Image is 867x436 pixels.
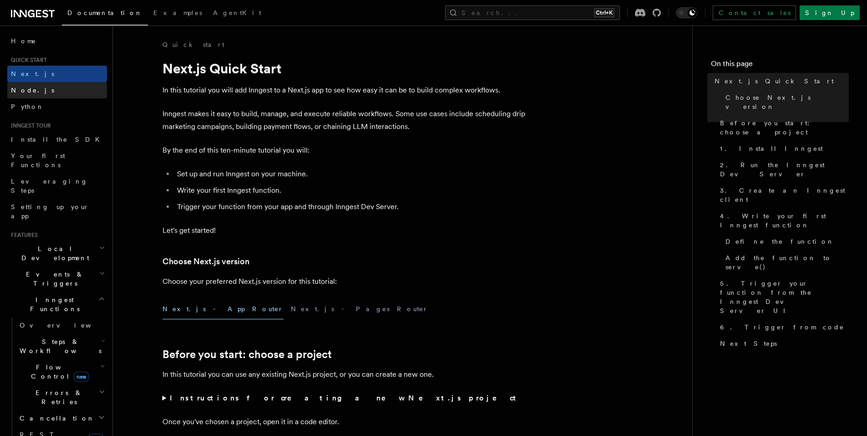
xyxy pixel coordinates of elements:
a: Next Steps [716,335,849,352]
span: Leveraging Steps [11,178,88,194]
p: Once you've chosen a project, open it in a code editor. [162,415,527,428]
a: Contact sales [713,5,796,20]
a: Choose Next.js version [162,255,249,268]
p: Choose your preferred Next.js version for this tutorial: [162,275,527,288]
button: Steps & Workflows [16,333,107,359]
span: Define the function [725,237,834,246]
span: Steps & Workflows [16,337,101,355]
span: Install the SDK [11,136,105,143]
span: AgentKit [213,9,261,16]
span: new [74,372,89,382]
span: Home [11,36,36,46]
a: Before you start: choose a project [162,348,332,361]
span: Events & Triggers [7,270,99,288]
a: Overview [16,317,107,333]
a: Leveraging Steps [7,173,107,199]
a: Choose Next.js version [722,89,849,115]
span: Documentation [67,9,142,16]
a: Home [7,33,107,49]
a: Before you start: choose a project [716,115,849,140]
span: 1. Install Inngest [720,144,823,153]
p: In this tutorial you can use any existing Next.js project, or you can create a new one. [162,368,527,381]
span: Features [7,231,38,239]
a: 1. Install Inngest [716,140,849,157]
span: Inngest Functions [7,295,98,313]
span: Flow Control [16,363,100,381]
a: Setting up your app [7,199,107,224]
li: Trigger your function from your app and through Inngest Dev Server. [174,200,527,213]
span: Next.js [11,70,54,77]
span: Add the function to serve() [725,253,849,272]
span: Examples [153,9,202,16]
span: Overview [20,322,113,329]
span: Next Steps [720,339,777,348]
p: By the end of this ten-minute tutorial you will: [162,144,527,157]
button: Events & Triggers [7,266,107,292]
a: Node.js [7,82,107,98]
h1: Next.js Quick Start [162,60,527,77]
a: Examples [148,3,208,25]
li: Write your first Inngest function. [174,184,527,197]
span: Node.js [11,87,54,94]
span: Errors & Retries [16,388,99,406]
p: Inngest makes it easy to build, manage, and execute reliable workflows. Some use cases include sc... [162,108,527,133]
button: Inngest Functions [7,292,107,317]
p: In this tutorial you will add Inngest to a Next.js app to see how easy it can be to build complex... [162,84,527,97]
span: Next.js Quick Start [715,77,834,86]
span: Before you start: choose a project [720,118,849,137]
span: Setting up your app [11,203,89,220]
span: 6. Trigger from code [720,323,844,332]
a: Add the function to serve() [722,250,849,275]
summary: Instructions for creating a new Next.js project [162,392,527,405]
span: Quick start [7,56,47,64]
a: AgentKit [208,3,267,25]
h4: On this page [711,58,849,73]
a: Python [7,98,107,115]
a: 6. Trigger from code [716,319,849,335]
button: Search...Ctrl+K [445,5,620,20]
strong: Instructions for creating a new Next.js project [170,394,520,402]
span: 3. Create an Inngest client [720,186,849,204]
a: 5. Trigger your function from the Inngest Dev Server UI [716,275,849,319]
span: 5. Trigger your function from the Inngest Dev Server UI [720,279,849,315]
button: Flow Controlnew [16,359,107,385]
p: Let's get started! [162,224,527,237]
a: 4. Write your first Inngest function [716,208,849,233]
a: Quick start [162,40,224,49]
button: Cancellation [16,410,107,426]
button: Errors & Retries [16,385,107,410]
li: Set up and run Inngest on your machine. [174,168,527,180]
a: Sign Up [800,5,860,20]
span: 2. Run the Inngest Dev Server [720,160,849,179]
a: Your first Functions [7,148,107,173]
a: Install the SDK [7,131,107,148]
span: Cancellation [16,414,95,423]
button: Toggle dark mode [676,7,698,18]
kbd: Ctrl+K [594,8,614,17]
a: Next.js [7,66,107,82]
a: 3. Create an Inngest client [716,182,849,208]
a: 2. Run the Inngest Dev Server [716,157,849,182]
button: Next.js - App Router [162,299,284,319]
button: Local Development [7,241,107,266]
span: Inngest tour [7,122,51,129]
span: Python [11,103,44,110]
button: Next.js - Pages Router [291,299,428,319]
a: Documentation [62,3,148,26]
a: Next.js Quick Start [711,73,849,89]
span: Local Development [7,244,99,262]
a: Define the function [722,233,849,250]
span: Your first Functions [11,152,65,169]
span: Choose Next.js version [725,93,849,111]
span: 4. Write your first Inngest function [720,211,849,230]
